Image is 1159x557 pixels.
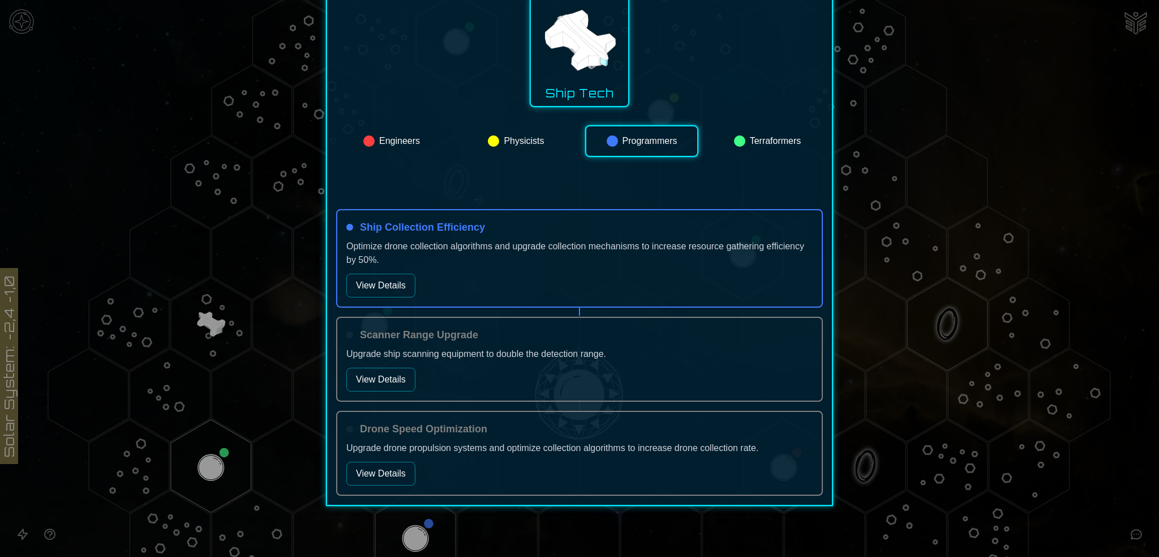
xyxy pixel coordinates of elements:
[360,219,485,235] h4: Ship Collection Efficiency
[360,421,487,437] h4: Drone Speed Optimization
[346,368,415,392] button: View Details
[346,240,813,267] p: Optimize drone collection algorithms and upgrade collection mechanisms to increase resource gathe...
[346,441,813,455] p: Upgrade drone propulsion systems and optimize collection algorithms to increase drone collection ...
[712,125,823,157] button: Terraformers
[346,274,415,297] button: View Details
[585,125,698,157] button: Programmers
[461,125,572,157] button: Physicists
[336,125,447,157] button: Engineers
[346,462,415,486] button: View Details
[540,2,619,81] img: Ship
[346,347,813,361] p: Upgrade ship scanning equipment to double the detection range.
[360,327,478,343] h4: Scanner Range Upgrade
